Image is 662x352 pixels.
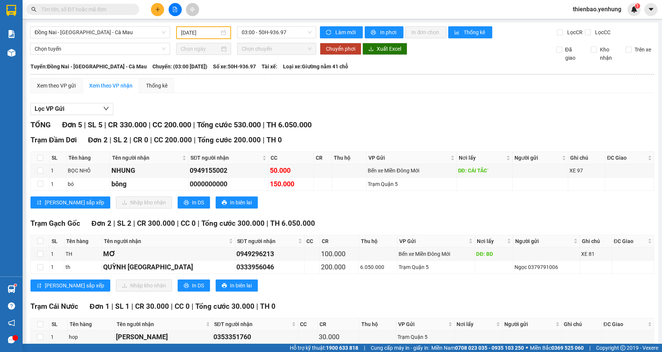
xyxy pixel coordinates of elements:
button: printerIn DS [178,196,210,208]
td: Bến xe Miền Đông Mới [397,248,475,261]
sup: 1 [635,3,640,9]
span: message [8,336,15,343]
td: tuan kiet [115,331,212,344]
span: ⚪️ [526,346,528,349]
span: ĐC Giao [607,154,646,162]
td: 0949296213 [235,248,304,261]
div: 6.050.000 [360,263,396,271]
span: 1 [636,3,639,9]
div: 0353351760 [213,332,297,342]
span: printer [184,283,189,289]
span: CR 330.000 [108,120,147,129]
span: Đơn 1 [90,302,110,311]
div: XE 81 [581,250,610,258]
span: ĐC Giao [604,320,646,328]
span: SL 1 [115,302,129,311]
b: Tuyến: Đồng Nai - [GEOGRAPHIC_DATA] - Cà Mau [30,63,147,69]
button: printerIn DS [178,279,210,292]
span: | [171,302,173,311]
span: Làm mới [335,28,357,36]
span: copyright [620,345,625,350]
strong: 0369 525 060 [551,345,584,351]
button: Chuyển phơi [320,43,361,55]
div: 1 [51,166,65,175]
span: | [194,136,196,144]
span: Tổng cước 200.000 [198,136,261,144]
span: Người gửi [515,237,572,245]
span: Tài xế: [262,62,277,71]
div: DĐ: CÁI TẮC` [458,166,511,175]
span: Miền Nam [431,344,524,352]
td: NHUNG [110,164,189,177]
td: QUỲNH NY [102,261,235,274]
span: | [84,120,86,129]
span: CR 0 [133,136,148,144]
input: Tìm tên, số ĐT hoặc mã đơn [41,5,130,14]
div: 50.000 [270,165,312,176]
th: CR [320,235,359,248]
div: 0333956046 [236,262,303,272]
div: 150.000 [270,179,312,189]
span: CC 0 [175,302,190,311]
th: CC [269,152,314,164]
span: Nơi lấy [477,237,505,245]
button: printerIn biên lai [216,279,258,292]
button: In đơn chọn [405,26,446,38]
div: 0000000000 [190,179,267,189]
span: SĐT người nhận [190,154,261,162]
div: Xem theo VP nhận [89,82,132,90]
th: SL [50,318,68,331]
td: 0353351760 [212,331,298,344]
span: Thống kê [464,28,486,36]
div: BỌC NHỎ [68,166,109,175]
button: downloadXuất Excel [362,43,407,55]
span: Đã giao [562,45,585,62]
span: plus [155,7,160,12]
span: Số xe: 50H-936.97 [213,62,256,71]
span: | [192,302,193,311]
span: Nơi lấy [457,320,495,328]
div: Thống kê [146,82,167,90]
span: | [193,120,195,129]
th: CC [298,318,318,331]
span: printer [222,283,227,289]
div: bó [68,180,109,188]
span: | [104,120,106,129]
span: | [113,219,115,228]
div: 30.000 [319,332,358,342]
span: Chọn chuyến [242,43,312,54]
th: Tên hàng [67,152,110,164]
td: 0949155002 [189,164,269,177]
button: Lọc VP Gửi [30,103,113,115]
span: Kho nhận [597,45,620,62]
span: down [103,106,109,112]
div: Bến xe Miền Đông Mới [399,250,474,258]
span: Chuyến: (03:00 [DATE]) [152,62,207,71]
input: Chọn ngày [181,45,220,53]
button: plus [151,3,164,16]
div: bông [111,179,187,189]
span: In phơi [380,28,397,36]
span: printer [184,200,189,206]
button: sort-ascending[PERSON_NAME] sắp xếp [30,196,110,208]
span: SL 5 [88,120,102,129]
div: QUỲNH [GEOGRAPHIC_DATA] [103,262,233,272]
span: TH 6.050.000 [270,219,315,228]
img: logo-vxr [6,5,16,16]
span: TH 6.050.000 [266,120,312,129]
span: Đơn 2 [91,219,111,228]
span: printer [371,30,377,36]
span: Tổng cước 300.000 [201,219,265,228]
span: printer [222,200,227,206]
span: [PERSON_NAME] sắp xếp [45,281,104,290]
span: | [133,219,135,228]
button: aim [186,3,199,16]
span: aim [190,7,195,12]
span: In biên lai [230,281,252,290]
span: | [150,136,152,144]
span: bar-chart [454,30,461,36]
span: | [111,302,113,311]
strong: 1900 633 818 [326,345,358,351]
span: Miền Bắc [530,344,584,352]
td: Trạm Quận 5 [396,331,455,344]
